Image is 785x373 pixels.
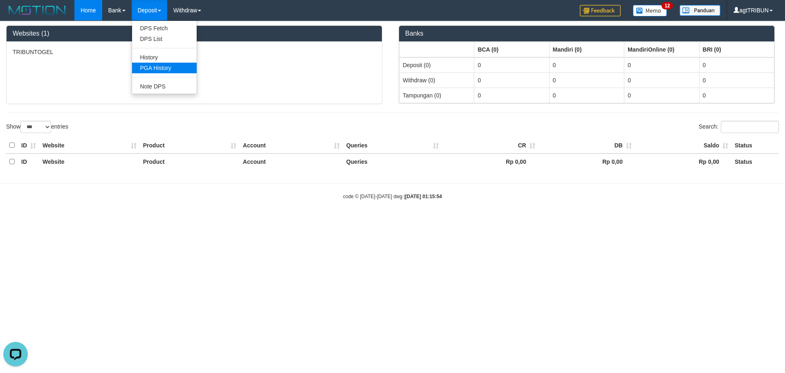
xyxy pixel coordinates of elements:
th: Website [39,154,140,170]
small: code © [DATE]-[DATE] dwg | [343,194,442,199]
th: DB [538,138,635,154]
td: 0 [699,57,774,73]
td: Deposit (0) [399,57,474,73]
th: ID [18,138,39,154]
h3: Banks [405,30,768,37]
th: Account [240,138,343,154]
select: Showentries [20,121,51,133]
td: 0 [624,57,699,73]
label: Search: [699,121,779,133]
td: 0 [474,57,549,73]
td: 0 [624,88,699,103]
th: Account [240,154,343,170]
a: DPS List [132,34,197,44]
th: Group: activate to sort column ascending [474,42,549,57]
th: Group: activate to sort column ascending [399,42,474,57]
a: DPS Fetch [132,23,197,34]
a: PGA History [132,63,197,73]
th: Group: activate to sort column ascending [624,42,699,57]
td: 0 [699,88,774,103]
th: Queries [343,154,442,170]
td: Withdraw (0) [399,72,474,88]
img: panduan.png [680,5,720,16]
th: Status [731,138,779,154]
th: Product [140,154,240,170]
th: Queries [343,138,442,154]
input: Search: [721,121,779,133]
th: Rp 0,00 [538,154,635,170]
a: History [132,52,197,63]
th: Status [731,154,779,170]
td: Tampungan (0) [399,88,474,103]
td: 0 [699,72,774,88]
th: CR [442,138,538,154]
button: Open LiveChat chat widget [3,3,28,28]
img: Feedback.jpg [580,5,621,16]
span: 12 [662,2,673,9]
th: ID [18,154,39,170]
p: TRIBUNTOGEL [13,48,376,56]
img: Button%20Memo.svg [633,5,667,16]
td: 0 [474,88,549,103]
th: Saldo [635,138,731,154]
td: 0 [549,88,624,103]
strong: [DATE] 01:15:54 [405,194,442,199]
td: 0 [549,57,624,73]
h3: Websites (1) [13,30,376,37]
a: Note DPS [132,81,197,92]
th: Product [140,138,240,154]
img: MOTION_logo.png [6,4,68,16]
td: 0 [549,72,624,88]
th: Rp 0,00 [442,154,538,170]
th: Rp 0,00 [635,154,731,170]
th: Group: activate to sort column ascending [549,42,624,57]
td: 0 [474,72,549,88]
td: 0 [624,72,699,88]
th: Group: activate to sort column ascending [699,42,774,57]
label: Show entries [6,121,68,133]
th: Website [39,138,140,154]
